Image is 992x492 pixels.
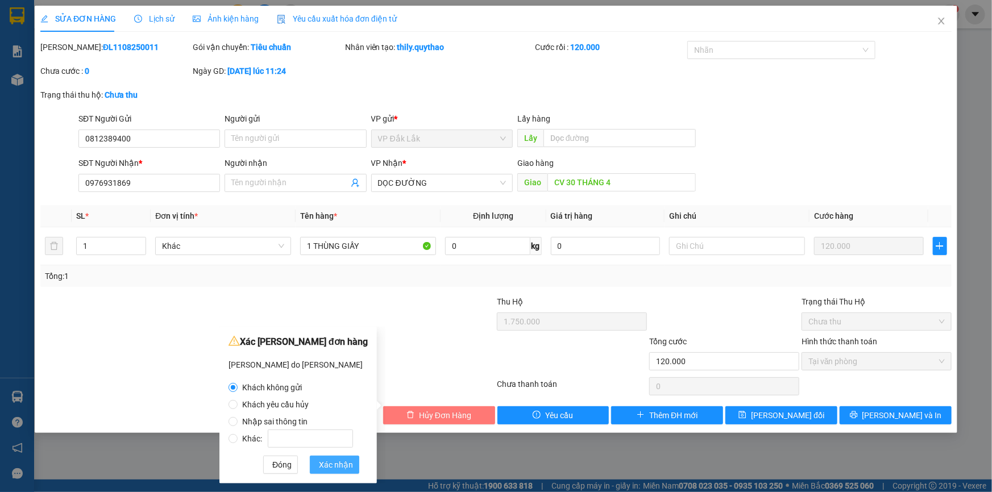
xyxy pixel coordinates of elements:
[497,297,523,306] span: Thu Hộ
[45,270,383,282] div: Tổng: 1
[802,337,877,346] label: Hình thức thanh toán
[637,411,645,420] span: plus
[103,43,159,52] b: ĐL1108250011
[136,239,143,246] span: up
[517,114,550,123] span: Lấy hàng
[97,37,177,53] div: 0976931869
[406,411,414,420] span: delete
[238,417,312,426] span: Nhập sai thông tin
[496,378,649,398] div: Chưa thanh toán
[272,458,292,471] span: Đóng
[97,10,177,37] div: DỌC ĐƯỜNG
[669,237,805,255] input: Ghi Chú
[134,14,175,23] span: Lịch sử
[840,406,952,424] button: printer[PERSON_NAME] và In
[85,66,89,76] b: 0
[238,400,313,409] span: Khách yêu cầu hủy
[535,41,685,53] div: Cước rồi :
[227,66,286,76] b: [DATE] lúc 11:24
[814,237,924,255] input: 0
[473,211,513,220] span: Định lượng
[937,16,946,26] span: close
[378,174,506,191] span: DỌC ĐƯỜNG
[310,456,359,474] button: Xác nhận
[277,15,286,24] img: icon
[40,65,190,77] div: Chưa cước :
[193,14,259,23] span: Ảnh kiện hàng
[371,159,403,168] span: VP Nhận
[570,43,600,52] b: 120.000
[136,247,143,254] span: down
[751,409,824,422] span: [PERSON_NAME] đổi
[551,211,593,220] span: Giá trị hàng
[802,295,952,308] div: Trạng thái Thu Hộ
[238,434,358,443] span: Khác:
[517,173,547,191] span: Giao
[162,237,284,255] span: Khác
[738,411,746,420] span: save
[517,129,543,147] span: Lấy
[862,409,942,422] span: [PERSON_NAME] và In
[225,112,366,125] div: Người gửi
[497,406,609,424] button: exclamation-circleYêu cầu
[808,353,945,370] span: Tại văn phòng
[155,211,198,220] span: Đơn vị tính
[649,337,687,346] span: Tổng cước
[533,411,541,420] span: exclamation-circle
[351,178,360,187] span: user-add
[40,14,116,23] span: SỬA ĐƠN HÀNG
[665,205,810,227] th: Ghi chú
[371,112,513,125] div: VP gửi
[300,237,436,255] input: VD: Bàn, Ghế
[238,383,306,392] span: Khách không gửi
[543,129,696,147] input: Dọc đường
[547,173,696,191] input: Dọc đường
[229,335,240,347] span: warning
[277,14,397,23] span: Yêu cầu xuất hóa đơn điện tử
[268,430,353,448] input: Khác:
[78,157,220,169] div: SĐT Người Nhận
[10,37,89,53] div: 0812389400
[300,211,337,220] span: Tên hàng
[134,15,142,23] span: clock-circle
[193,15,201,23] span: picture
[193,41,343,53] div: Gói vận chuyển:
[545,409,573,422] span: Yêu cầu
[229,356,368,373] div: [PERSON_NAME] do [PERSON_NAME]
[345,41,533,53] div: Nhân viên tạo:
[251,43,291,52] b: Tiêu chuẩn
[933,241,947,251] span: plus
[97,11,124,23] span: Nhận:
[319,458,353,471] span: Xác nhận
[40,15,48,23] span: edit
[97,59,114,71] span: DĐ:
[611,406,723,424] button: plusThêm ĐH mới
[263,456,298,474] button: Đóng
[397,43,445,52] b: thily.quythao
[105,90,138,99] b: Chưa thu
[133,246,146,255] span: Decrease Value
[517,159,554,168] span: Giao hàng
[76,211,85,220] span: SL
[193,65,343,77] div: Ngày GD:
[97,53,168,93] span: CV 30 THÁNG 4
[10,10,89,37] div: VP Đắk Lắk
[530,237,542,255] span: kg
[814,211,853,220] span: Cước hàng
[925,6,957,37] button: Close
[40,41,190,53] div: [PERSON_NAME]:
[933,237,947,255] button: plus
[419,409,471,422] span: Hủy Đơn Hàng
[40,89,229,101] div: Trạng thái thu hộ:
[378,130,506,147] span: VP Đắk Lắk
[45,237,63,255] button: delete
[725,406,837,424] button: save[PERSON_NAME] đổi
[225,157,366,169] div: Người nhận
[229,333,368,351] div: Xác [PERSON_NAME] đơn hàng
[649,409,698,422] span: Thêm ĐH mới
[850,411,858,420] span: printer
[133,237,146,246] span: Increase Value
[808,313,945,330] span: Chưa thu
[78,112,220,125] div: SĐT Người Gửi
[383,406,495,424] button: deleteHủy Đơn Hàng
